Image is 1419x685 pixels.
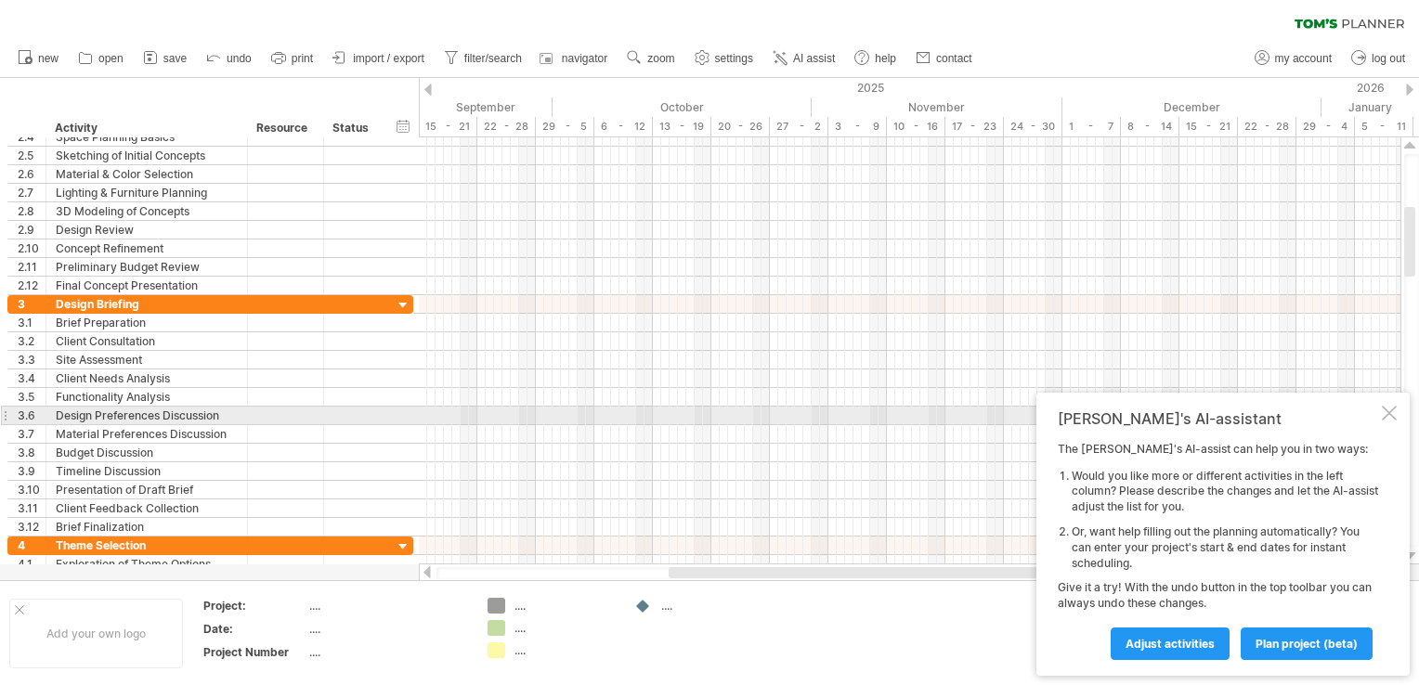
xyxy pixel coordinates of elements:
a: filter/search [439,46,527,71]
div: 3.2 [18,332,46,350]
a: my account [1250,46,1337,71]
div: December 2025 [1062,97,1321,117]
div: Timeline Discussion [56,462,238,480]
div: Concept Refinement [56,239,238,257]
div: November 2025 [812,97,1062,117]
div: .... [514,642,616,658]
div: Functionality Analysis [56,388,238,406]
a: undo [202,46,257,71]
span: import / export [353,52,424,65]
a: save [138,46,192,71]
div: 4.1 [18,555,46,573]
span: Adjust activities [1126,637,1215,651]
div: 3.6 [18,407,46,424]
a: settings [690,46,759,71]
span: zoom [647,52,674,65]
a: Adjust activities [1111,627,1230,660]
div: 10 - 16 [887,117,945,136]
div: 29 - 4 [1296,117,1355,136]
div: The [PERSON_NAME]'s AI-assist can help you in two ways: Give it a try! With the undo button in th... [1058,442,1378,659]
div: 15 - 21 [1179,117,1238,136]
div: 3.9 [18,462,46,480]
div: 3.4 [18,369,46,387]
div: 6 - 12 [594,117,653,136]
div: Budget Discussion [56,444,238,461]
div: 8 - 14 [1121,117,1179,136]
a: print [267,46,319,71]
div: Design Review [56,221,238,239]
a: open [73,46,129,71]
div: 3.1 [18,314,46,331]
div: 3.5 [18,388,46,406]
div: 2.5 [18,147,46,164]
div: 2.10 [18,239,46,257]
div: 3.7 [18,425,46,443]
a: plan project (beta) [1241,627,1373,660]
span: my account [1275,52,1332,65]
div: 2.6 [18,165,46,183]
div: Brief Preparation [56,314,238,331]
span: open [98,52,124,65]
div: 22 - 28 [1238,117,1296,136]
div: Preliminary Budget Review [56,258,238,276]
span: navigator [562,52,607,65]
div: Date: [203,621,306,637]
div: 3.3 [18,351,46,368]
div: October 2025 [553,97,812,117]
div: 1 - 7 [1062,117,1121,136]
div: Exploration of Theme Options [56,555,238,573]
div: Design Briefing [56,295,238,313]
div: 2.11 [18,258,46,276]
div: 3.12 [18,518,46,536]
div: Client Feedback Collection [56,499,238,517]
div: .... [309,644,465,660]
div: 3.11 [18,499,46,517]
li: Or, want help filling out the planning automatically? You can enter your project's start & end da... [1072,524,1378,571]
div: Lighting & Furniture Planning [56,184,238,201]
span: AI assist [793,52,835,65]
span: contact [936,52,972,65]
div: September 2025 [302,97,553,117]
div: 13 - 19 [653,117,711,136]
div: Add your own logo [9,599,183,668]
div: 3.8 [18,444,46,461]
div: .... [514,598,616,614]
span: save [163,52,187,65]
div: 24 - 30 [1004,117,1062,136]
span: undo [227,52,252,65]
div: Site Assessment [56,351,238,368]
div: Client Consultation [56,332,238,350]
span: help [875,52,896,65]
span: filter/search [464,52,522,65]
div: Activity [55,119,237,137]
div: Material & Color Selection [56,165,238,183]
div: 5 - 11 [1355,117,1413,136]
a: new [13,46,64,71]
div: Status [332,119,373,137]
div: 29 - 5 [536,117,594,136]
div: Resource [256,119,313,137]
a: zoom [622,46,680,71]
span: new [38,52,59,65]
a: contact [911,46,978,71]
div: Design Preferences Discussion [56,407,238,424]
span: log out [1372,52,1405,65]
div: 4 [18,536,46,554]
div: 3D Modeling of Concepts [56,202,238,220]
div: 2.7 [18,184,46,201]
div: .... [661,598,762,614]
a: help [850,46,902,71]
a: log out [1347,46,1411,71]
span: plan project (beta) [1256,637,1358,651]
div: 17 - 23 [945,117,1004,136]
div: Final Concept Presentation [56,277,238,294]
a: AI assist [768,46,840,71]
div: 3.10 [18,481,46,498]
div: Project Number [203,644,306,660]
div: 22 - 28 [477,117,536,136]
div: 2.12 [18,277,46,294]
span: print [292,52,313,65]
a: import / export [328,46,430,71]
li: Would you like more or different activities in the left column? Please describe the changes and l... [1072,469,1378,515]
div: 2.8 [18,202,46,220]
